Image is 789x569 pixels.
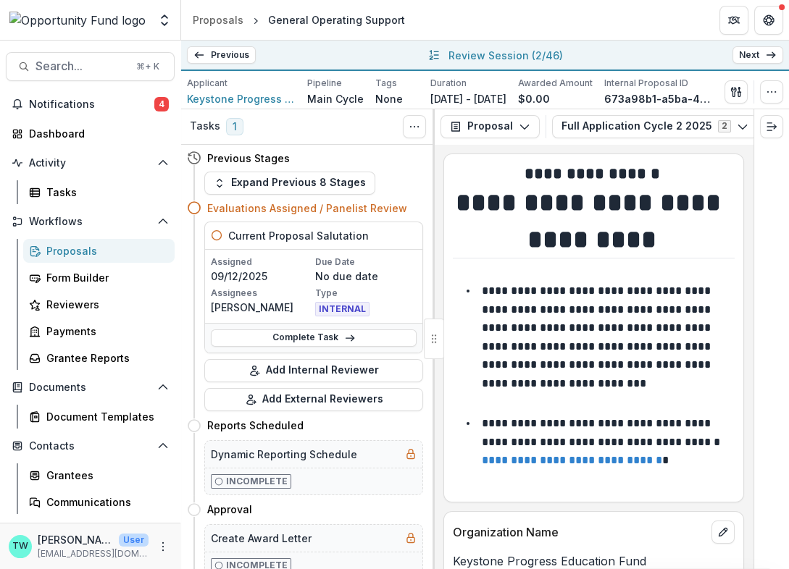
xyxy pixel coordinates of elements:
span: Search... [36,59,128,73]
a: Next [732,46,783,64]
span: Contacts [29,440,151,452]
a: Proposals [23,239,175,263]
p: $0.00 [518,91,550,106]
button: Open Data & Reporting [6,520,175,543]
button: All submissions [425,46,443,64]
div: Grantee Reports [46,350,163,366]
button: Open Documents [6,376,175,399]
a: Grantees [23,463,175,487]
h5: Create Award Letter [211,531,312,546]
span: Notifications [29,98,154,111]
span: Workflows [29,216,151,228]
a: Keystone Progress Education Fund [187,91,296,106]
a: Grantee Reports [23,346,175,370]
button: Open Workflows [6,210,175,233]
span: INTERNAL [315,302,370,316]
button: Add External Reviewers [204,388,423,411]
img: Opportunity Fund logo [9,12,146,29]
button: Notifications4 [6,93,175,116]
button: Open Activity [6,151,175,174]
div: Tasks [46,185,163,200]
span: Documents [29,382,151,394]
button: Expand Previous 8 Stages [204,172,375,195]
p: Awarded Amount [518,77,593,90]
a: Form Builder [23,266,175,290]
a: Communications [23,490,175,514]
p: Organization Name [453,523,706,541]
p: Tags [375,77,397,90]
h5: Current Proposal Salutation [228,228,369,243]
a: Proposals [187,9,249,30]
span: 1 [226,118,243,135]
a: Payments [23,319,175,343]
div: Dashboard [29,126,163,141]
p: [DATE] - [DATE] [430,91,506,106]
a: Reviewers [23,292,175,316]
p: No due date [315,269,417,284]
h4: Previous Stages [207,151,290,166]
button: Get Help [754,6,783,35]
p: Internal Proposal ID [604,77,688,90]
h4: Approval [207,502,252,517]
a: Previous [187,46,256,64]
button: edit [711,520,735,544]
button: Add Internal Reviewer [204,359,423,382]
nav: breadcrumb [187,9,411,30]
a: Document Templates [23,405,175,429]
p: Applicant [187,77,227,90]
button: Expand right [760,115,783,138]
div: General Operating Support [268,12,405,28]
button: Full Application Cycle 2 20252 [552,115,758,138]
div: Ti Wilhelm [12,541,28,551]
div: Communications [46,494,163,510]
p: Pipeline [307,77,342,90]
p: 673a98b1-a5ba-43df-bdd8-0915d9307f66 [604,91,713,106]
div: Reviewers [46,297,163,312]
a: Dashboard [6,122,175,146]
p: Main Cycle [307,91,364,106]
span: Activity [29,157,151,169]
button: Proposal [441,115,540,138]
button: Open entity switcher [154,6,175,35]
div: ⌘ + K [133,59,162,75]
p: User [119,534,149,547]
div: Document Templates [46,409,163,424]
h4: Evaluations Assigned / Panelist Review [207,201,407,216]
span: 4 [154,97,169,111]
p: [EMAIL_ADDRESS][DOMAIN_NAME] [38,547,149,560]
h4: Reports Scheduled [207,418,304,433]
div: Payments [46,324,163,339]
button: More [154,538,172,555]
p: None [375,91,403,106]
p: [PERSON_NAME] [38,532,113,547]
p: Duration [430,77,467,90]
div: Form Builder [46,270,163,285]
p: Assignees [211,287,312,300]
h5: Dynamic Reporting Schedule [211,447,357,462]
div: Proposals [46,243,163,258]
button: Partners [719,6,748,35]
a: Tasks [23,180,175,204]
p: 09/12/2025 [211,269,312,284]
button: Toggle View Cancelled Tasks [403,115,426,138]
p: Incomplete [226,475,288,488]
a: Complete Task [211,329,417,347]
button: Search... [6,52,175,81]
p: Due Date [315,256,417,269]
div: Grantees [46,468,163,483]
p: [PERSON_NAME] [211,300,312,315]
div: Proposals [193,12,243,28]
p: Review Session ( 2/46 ) [448,48,563,63]
button: Open Contacts [6,434,175,458]
p: Type [315,287,417,300]
h3: Tasks [190,120,220,132]
p: Assigned [211,256,312,269]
